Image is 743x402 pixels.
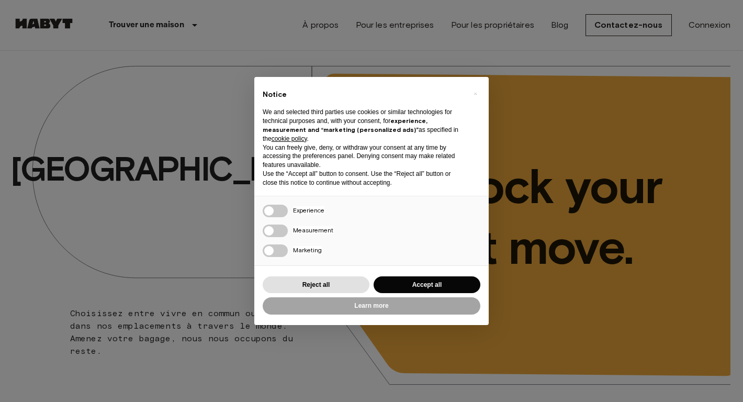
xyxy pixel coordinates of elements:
span: × [474,87,477,100]
p: Use the “Accept all” button to consent. Use the “Reject all” button or close this notice to conti... [263,170,464,187]
strong: experience, measurement and “marketing (personalized ads)” [263,117,427,133]
button: Accept all [374,276,480,294]
span: Measurement [293,226,333,234]
a: cookie policy [272,135,307,142]
span: Marketing [293,246,322,254]
button: Learn more [263,297,480,315]
h2: Notice [263,90,464,100]
p: We and selected third parties use cookies or similar technologies for technical purposes and, wit... [263,108,464,143]
p: You can freely give, deny, or withdraw your consent at any time by accessing the preferences pane... [263,143,464,170]
button: Reject all [263,276,369,294]
button: Close this notice [467,85,483,102]
span: Experience [293,206,324,214]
